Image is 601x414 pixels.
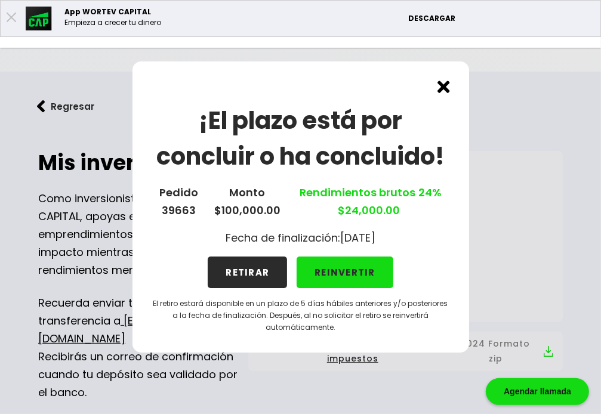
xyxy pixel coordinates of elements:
[152,103,450,174] h1: ¡El plazo está por concluir o ha concluido!
[26,7,53,30] img: appicon
[64,7,161,17] p: App WORTEV CAPITAL
[64,17,161,28] p: Empieza a crecer tu dinero
[486,378,589,405] div: Agendar llamada
[408,13,594,24] p: DESCARGAR
[152,298,450,333] p: El retiro estará disponible en un plazo de 5 días hábiles anteriores y/o posteriores a la fecha d...
[214,184,281,220] p: Monto $100,000.00
[159,184,198,220] p: Pedido 39663
[437,81,450,93] img: cross.ed5528e3.svg
[297,257,393,288] button: REINVERTIR
[297,185,442,218] a: Rendimientos brutos $24,000.00
[208,257,287,288] button: RETIRAR
[415,185,442,200] span: 24%
[226,229,375,247] p: Fecha de finalización: [DATE]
